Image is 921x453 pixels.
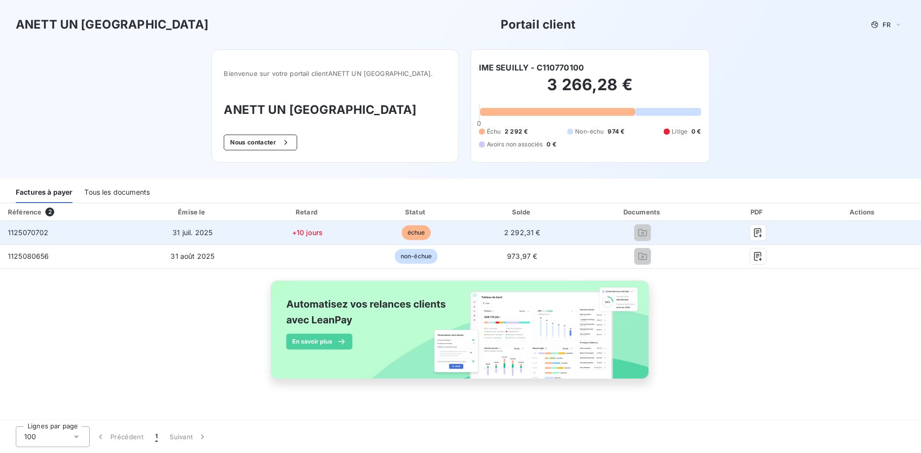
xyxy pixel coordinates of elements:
button: Suivant [164,426,213,447]
h3: ANETT UN [GEOGRAPHIC_DATA] [224,101,446,119]
h3: Portail client [501,16,576,34]
button: Nous contacter [224,135,297,150]
span: échue [402,225,431,240]
div: Retard [254,207,360,217]
h6: IME SEUILLY - C110770100 [479,62,584,73]
span: Bienvenue sur votre portail client ANETT UN [GEOGRAPHIC_DATA] . [224,70,446,77]
img: banner [262,275,660,396]
span: 0 € [546,140,556,149]
div: Solde [472,207,572,217]
span: Échu [487,127,501,136]
span: 2 292,31 € [504,228,541,237]
span: 2 [45,208,54,216]
span: 1 [155,432,158,442]
span: 2 292 € [505,127,528,136]
span: Non-échu [575,127,604,136]
div: Tous les documents [84,182,150,203]
span: Litige [672,127,687,136]
button: 1 [149,426,164,447]
span: 0 [477,119,481,127]
span: 0 € [691,127,701,136]
div: Statut [364,207,468,217]
span: 31 juil. 2025 [172,228,212,237]
div: Émise le [135,207,250,217]
span: 1125080656 [8,252,49,260]
span: FR [883,21,890,29]
span: 100 [24,432,36,442]
h2: 3 266,28 € [479,75,701,105]
span: Avoirs non associés [487,140,543,149]
div: Documents [577,207,709,217]
div: Référence [8,208,41,216]
span: 974 € [608,127,624,136]
div: Actions [807,207,919,217]
span: 31 août 2025 [171,252,214,260]
span: +10 jours [292,228,323,237]
span: non-échue [395,249,438,264]
button: Précédent [90,426,149,447]
span: 1125070702 [8,228,49,237]
span: 973,97 € [507,252,537,260]
div: PDF [713,207,803,217]
h3: ANETT UN [GEOGRAPHIC_DATA] [16,16,208,34]
div: Factures à payer [16,182,72,203]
